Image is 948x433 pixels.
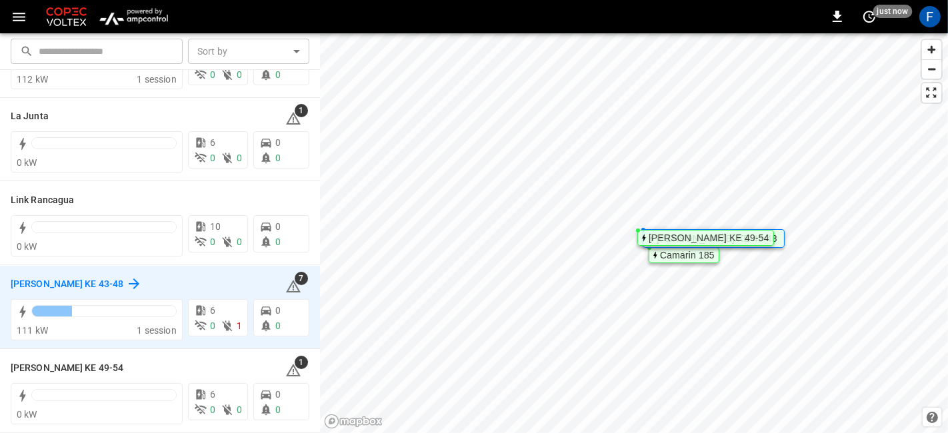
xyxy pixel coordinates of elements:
div: Map marker [649,247,719,263]
div: Map marker [643,229,785,248]
span: 0 [210,320,215,331]
span: 0 [210,153,215,163]
div: Camarin 185 [660,251,715,259]
span: 112 kW [17,74,48,85]
span: 0 [210,236,215,247]
span: 0 [275,305,281,316]
span: 1 session [137,74,176,85]
span: 0 [275,389,281,400]
div: [PERSON_NAME] KE 49-54 [649,234,769,242]
span: 1 [295,104,308,117]
span: 7 [295,272,308,285]
span: 0 [237,236,242,247]
span: 0 [210,69,215,80]
div: profile-icon [919,6,941,27]
span: 0 kW [17,241,37,252]
span: 10 [210,221,221,232]
span: 0 [210,404,215,415]
span: 0 [275,69,281,80]
a: Mapbox homepage [324,414,383,429]
span: 0 [275,404,281,415]
span: 0 kW [17,409,37,420]
span: 1 session [137,325,176,336]
button: Zoom in [922,40,941,59]
img: ampcontrol.io logo [95,4,173,29]
span: 0 kW [17,157,37,168]
span: 0 [275,137,281,148]
button: set refresh interval [859,6,880,27]
div: [PERSON_NAME] KE 43-48 [657,234,777,242]
span: 0 [237,153,242,163]
button: Zoom out [922,59,941,79]
span: 0 [275,221,281,232]
span: 6 [210,137,215,148]
span: 0 [237,69,242,80]
canvas: Map [320,33,948,433]
span: 0 [275,153,281,163]
h6: Loza Colon KE 49-54 [11,361,123,376]
span: 0 [275,320,281,331]
h6: Link Rancagua [11,193,74,208]
span: 6 [210,305,215,316]
h6: La Junta [11,109,49,124]
h6: Loza Colon KE 43-48 [11,277,123,292]
span: 0 [237,404,242,415]
span: 111 kW [17,325,48,336]
div: Map marker [637,230,774,246]
img: Customer Logo [43,4,89,29]
span: 1 [295,356,308,369]
span: 1 [237,320,242,331]
span: 6 [210,389,215,400]
span: 0 [275,236,281,247]
span: Zoom out [922,60,941,79]
span: just now [873,5,913,18]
